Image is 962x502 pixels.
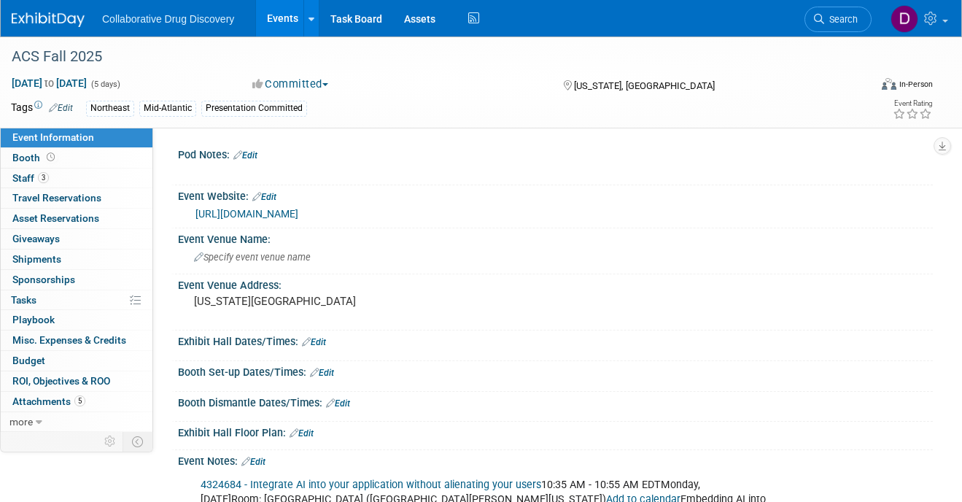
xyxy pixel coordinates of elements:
div: Event Venue Name: [178,228,933,247]
a: Misc. Expenses & Credits [1,331,152,350]
a: Booth [1,148,152,168]
td: Tags [11,100,73,117]
span: Misc. Expenses & Credits [12,334,126,346]
a: Attachments5 [1,392,152,412]
img: ExhibitDay [12,12,85,27]
button: Committed [247,77,334,92]
img: Daniel Castro [891,5,918,33]
div: Pod Notes: [178,144,933,163]
a: Tasks [1,290,152,310]
a: more [1,412,152,432]
a: Search [804,7,872,32]
div: Presentation Committed [201,101,307,116]
span: Event Information [12,131,94,143]
div: Event Website: [178,185,933,204]
a: Edit [233,150,257,161]
a: Edit [241,457,265,467]
span: Asset Reservations [12,212,99,224]
div: Exhibit Hall Dates/Times: [178,331,933,350]
div: Exhibit Hall Floor Plan: [178,422,933,441]
div: Northeast [86,101,134,116]
span: Attachments [12,395,85,407]
a: Edit [49,103,73,113]
span: 3 [38,172,49,183]
a: Edit [252,192,276,202]
span: Booth [12,152,58,163]
span: [DATE] [DATE] [11,77,88,90]
div: Event Venue Address: [178,274,933,293]
span: Giveaways [12,233,60,244]
div: Booth Set-up Dates/Times: [178,361,933,380]
span: more [9,416,33,428]
span: Search [824,14,858,25]
span: Shipments [12,253,61,265]
a: Sponsorships [1,270,152,290]
span: Specify event venue name [194,252,311,263]
a: [URL][DOMAIN_NAME] [195,208,298,220]
td: Personalize Event Tab Strip [98,432,123,451]
div: Event Format [797,76,933,98]
a: Edit [326,398,350,409]
a: ROI, Objectives & ROO [1,371,152,391]
a: Event Information [1,128,152,147]
span: Collaborative Drug Discovery [102,13,234,25]
pre: [US_STATE][GEOGRAPHIC_DATA] [194,295,476,308]
div: Event Rating [893,100,932,107]
a: Travel Reservations [1,188,152,208]
a: Shipments [1,250,152,269]
a: Playbook [1,310,152,330]
a: Staff3 [1,169,152,188]
img: Format-Inperson.png [882,78,896,90]
div: Event Notes: [178,450,933,469]
span: Budget [12,355,45,366]
span: Staff [12,172,49,184]
span: [US_STATE], [GEOGRAPHIC_DATA] [574,80,715,91]
div: Mid-Atlantic [139,101,196,116]
span: (5 days) [90,80,120,89]
a: Giveaways [1,229,152,249]
span: 5 [74,395,85,406]
span: Tasks [11,294,36,306]
a: Asset Reservations [1,209,152,228]
span: ROI, Objectives & ROO [12,375,110,387]
span: Playbook [12,314,55,325]
div: In-Person [899,79,933,90]
span: to [42,77,56,89]
div: Booth Dismantle Dates/Times: [178,392,933,411]
span: Booth not reserved yet [44,152,58,163]
a: Budget [1,351,152,371]
a: Edit [310,368,334,378]
span: Sponsorships [12,274,75,285]
div: ACS Fall 2025 [7,44,854,70]
a: 4324684 - Integrate AI into your application without alienating your users [201,479,541,491]
a: Edit [290,428,314,439]
span: Travel Reservations [12,192,101,204]
a: Edit [302,337,326,347]
td: Toggle Event Tabs [123,432,153,451]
